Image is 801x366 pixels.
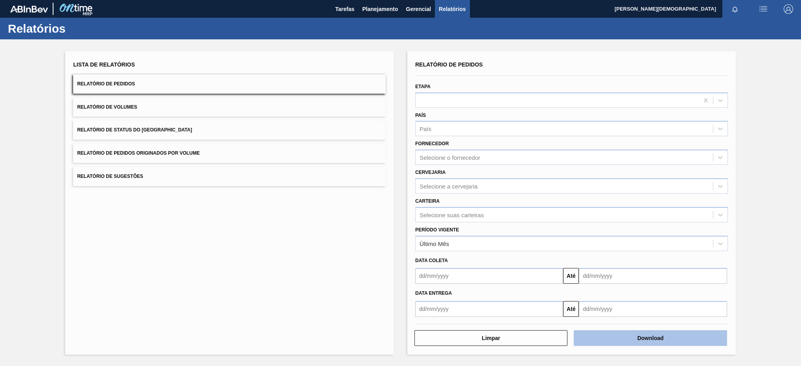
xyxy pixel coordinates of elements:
span: Planejamento [362,4,398,14]
span: Relatório de Pedidos [77,81,135,87]
label: Etapa [415,84,431,89]
img: userActions [759,4,768,14]
button: Relatório de Pedidos Originados por Volume [73,144,386,163]
label: Cervejaria [415,170,446,175]
div: Último Mês [420,240,449,247]
span: Relatório de Sugestões [77,174,143,179]
span: Relatório de Pedidos [415,61,483,68]
label: Carteira [415,198,440,204]
span: Data entrega [415,290,452,296]
span: Relatório de Pedidos Originados por Volume [77,150,200,156]
div: País [420,126,431,132]
button: Até [563,268,579,284]
label: Fornecedor [415,141,449,146]
label: Período Vigente [415,227,459,233]
button: Download [574,330,727,346]
span: Relatório de Volumes [77,104,137,110]
button: Notificações [722,4,748,15]
span: Lista de Relatórios [73,61,135,68]
input: dd/mm/yyyy [579,268,727,284]
div: Selecione o fornecedor [420,154,480,161]
button: Relatório de Status do [GEOGRAPHIC_DATA] [73,120,386,140]
input: dd/mm/yyyy [415,301,563,317]
span: Data coleta [415,258,448,263]
span: Gerencial [406,4,431,14]
input: dd/mm/yyyy [579,301,727,317]
div: Selecione suas carteiras [420,211,484,218]
button: Relatório de Pedidos [73,74,386,94]
button: Até [563,301,579,317]
button: Relatório de Volumes [73,98,386,117]
span: Tarefas [335,4,354,14]
input: dd/mm/yyyy [415,268,563,284]
img: TNhmsLtSVTkK8tSr43FrP2fwEKptu5GPRR3wAAAABJRU5ErkJggg== [10,6,48,13]
img: Logout [784,4,793,14]
h1: Relatórios [8,24,147,33]
label: País [415,113,426,118]
span: Relatório de Status do [GEOGRAPHIC_DATA] [77,127,192,133]
span: Relatórios [439,4,466,14]
button: Limpar [414,330,567,346]
button: Relatório de Sugestões [73,167,386,186]
div: Selecione a cervejaria [420,183,478,189]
